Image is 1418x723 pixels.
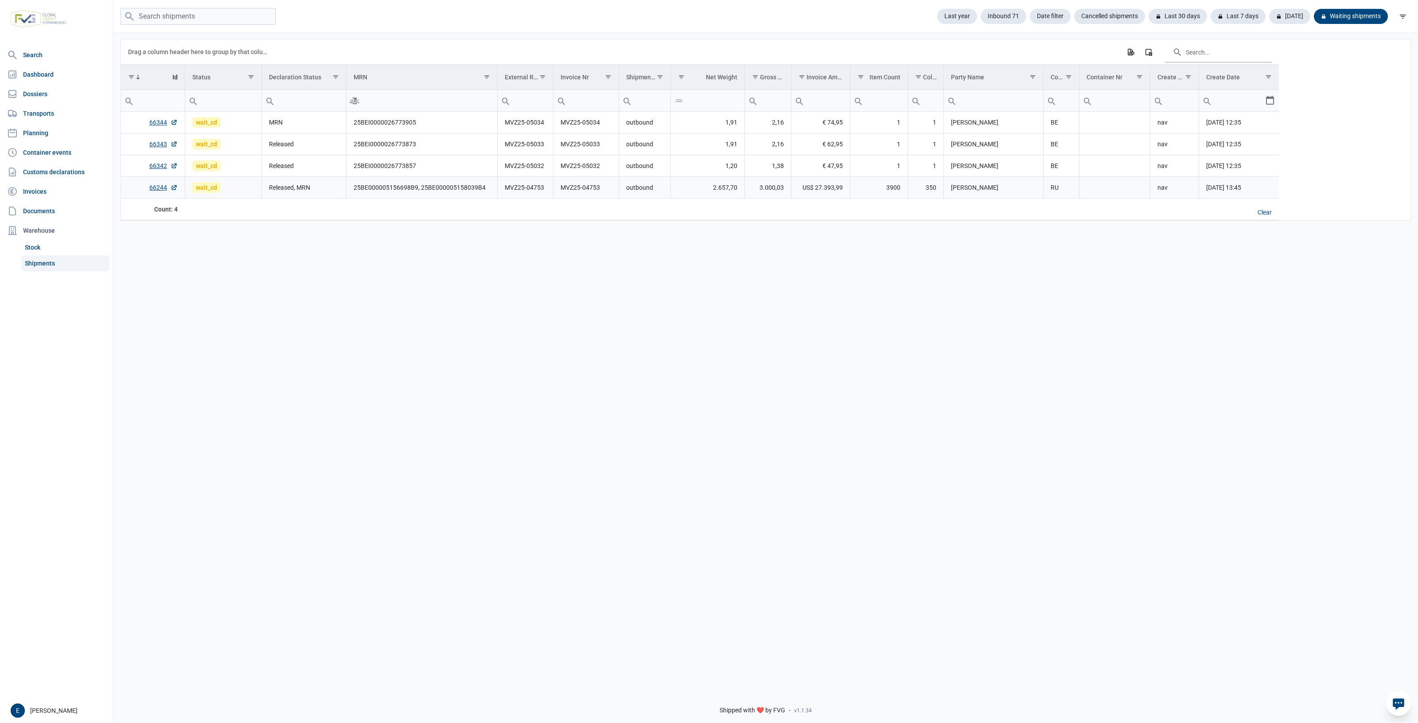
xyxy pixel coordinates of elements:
[1043,65,1079,90] td: Column Country Code
[4,183,109,200] a: Invoices
[497,65,553,90] td: Column External Ref
[1206,119,1241,126] span: [DATE] 12:35
[261,112,346,133] td: MRN
[1043,133,1079,155] td: BE
[497,155,553,177] td: MVZ25-05032
[1150,90,1199,112] td: Filter cell
[745,90,761,111] div: Search box
[944,90,960,111] div: Search box
[1185,74,1192,80] span: Show filter options for column 'Create User'
[346,133,497,155] td: 25BEI0000026773873
[149,140,178,149] a: 66343
[553,177,619,199] td: MVZ25-04753
[192,182,221,193] span: wait_cd
[744,177,791,199] td: 3.000,03
[4,163,109,181] a: Customs declarations
[671,90,744,111] input: Filter cell
[4,105,109,122] a: Transports
[791,90,807,111] div: Search box
[923,74,937,81] div: Colli Count
[185,90,201,111] div: Search box
[1136,74,1143,80] span: Show filter options for column 'Container Nr'
[346,155,497,177] td: 25BEI0000026773857
[670,177,744,199] td: 2.657,70
[128,74,135,80] span: Show filter options for column 'Id'
[192,74,210,81] div: Status
[1065,74,1072,80] span: Show filter options for column 'Country Code'
[944,90,1043,111] input: Filter cell
[670,155,744,177] td: 1,20
[760,74,784,81] div: Gross Weight
[1150,112,1199,133] td: nav
[497,177,553,199] td: MVZ25-04753
[908,133,943,155] td: 1
[908,90,943,112] td: Filter cell
[1199,90,1215,111] div: Search box
[1395,8,1411,24] div: filter
[1079,90,1150,111] input: Filter cell
[908,90,924,111] div: Search box
[1029,74,1036,80] span: Show filter options for column 'Party Name'
[1150,155,1199,177] td: nav
[1157,74,1184,81] div: Create User
[121,8,276,25] input: Search shipments
[908,90,943,111] input: Filter cell
[850,90,908,111] input: Filter cell
[857,74,864,80] span: Show filter options for column 'Item Count'
[172,74,178,81] div: Id
[850,112,908,133] td: 1
[670,65,744,90] td: Column Net Weight
[791,90,850,112] td: Filter cell
[1150,65,1199,90] td: Column Create User
[121,65,185,90] td: Column Id
[850,90,908,112] td: Filter cell
[553,90,569,111] div: Search box
[951,74,984,81] div: Party Name
[822,140,843,149] span: € 62,95
[1211,9,1266,24] div: Last 7 days
[4,66,109,83] a: Dashboard
[121,90,185,112] td: Filter cell
[619,90,635,111] div: Search box
[483,74,490,80] span: Show filter options for column 'MRN'
[822,118,843,127] span: € 74,95
[262,90,346,111] input: Filter cell
[1074,9,1145,24] div: Cancelled shipments
[1206,141,1241,148] span: [DATE] 12:35
[670,133,744,155] td: 1,91
[128,45,270,59] div: Drag a column header here to group by that column
[943,65,1043,90] td: Column Party Name
[4,202,109,220] a: Documents
[799,74,805,80] span: Show filter options for column 'Invoice Amount'
[4,222,109,239] div: Warehouse
[619,155,670,177] td: outbound
[1199,90,1265,111] input: Filter cell
[943,133,1043,155] td: [PERSON_NAME]
[261,90,346,112] td: Filter cell
[4,85,109,103] a: Dossiers
[4,46,109,64] a: Search
[1030,9,1071,24] div: Date filter
[1199,90,1279,112] td: Filter cell
[678,74,685,80] span: Show filter options for column 'Net Weight'
[561,74,589,81] div: Invoice Nr
[1079,90,1095,111] div: Search box
[619,177,670,199] td: outbound
[4,144,109,161] a: Container events
[128,39,1272,64] div: Data grid toolbar
[192,160,221,171] span: wait_cd
[943,155,1043,177] td: [PERSON_NAME]
[121,90,137,111] div: Search box
[706,74,737,81] div: Net Weight
[619,65,670,90] td: Column Shipment Kind
[850,133,908,155] td: 1
[553,90,619,112] td: Filter cell
[1043,112,1079,133] td: BE
[744,90,791,112] td: Filter cell
[619,133,670,155] td: outbound
[149,118,178,127] a: 66344
[943,90,1043,112] td: Filter cell
[553,112,619,133] td: MVZ25-05034
[347,90,497,111] input: Filter cell
[720,707,785,715] span: Shipped with ❤️ by FVG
